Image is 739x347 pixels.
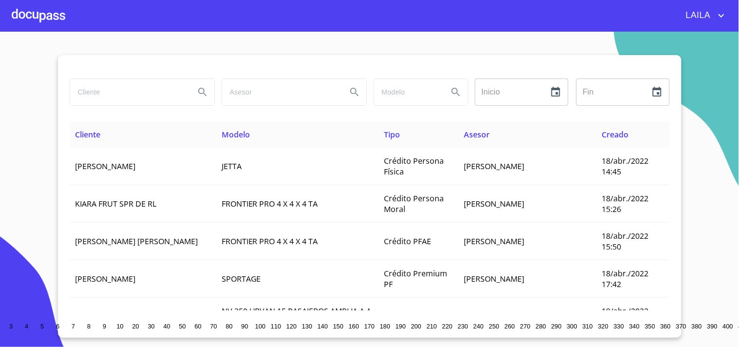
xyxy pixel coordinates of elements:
span: 18/abr./2022 15:50 [602,231,649,252]
span: Creado [602,129,629,140]
span: 70 [210,323,217,330]
button: 210 [424,318,440,334]
span: 260 [505,323,515,330]
span: Crédito PFAE [384,236,431,247]
button: 4 [19,318,35,334]
span: [PERSON_NAME] [464,273,525,284]
span: Tipo [384,129,400,140]
button: 9 [97,318,113,334]
button: Search [444,80,468,104]
span: Modelo [222,129,250,140]
span: Cliente [76,129,101,140]
button: 3 [3,318,19,334]
span: 280 [536,323,546,330]
span: [PERSON_NAME] [464,198,525,209]
span: 40 [163,323,170,330]
span: 210 [427,323,437,330]
span: LAILA [679,8,716,23]
button: 330 [611,318,627,334]
span: 3 [9,323,13,330]
button: 370 [674,318,689,334]
span: 310 [583,323,593,330]
button: 240 [471,318,487,334]
span: 350 [645,323,655,330]
span: 220 [442,323,453,330]
span: JETTA [222,161,242,172]
button: 8 [81,318,97,334]
span: 8 [87,323,91,330]
span: [PERSON_NAME] [464,236,525,247]
span: 20 [132,323,139,330]
span: [PERSON_NAME] [PERSON_NAME] [76,236,198,247]
span: SPORTAGE [222,273,261,284]
span: 18/abr./2022 17:42 [602,268,649,289]
span: 290 [551,323,562,330]
input: search [222,79,339,105]
span: 190 [396,323,406,330]
button: Search [343,80,366,104]
span: [PERSON_NAME] [76,161,136,172]
button: 120 [284,318,300,334]
button: 100 [253,318,268,334]
span: 5 [40,323,44,330]
span: 390 [707,323,718,330]
span: 4 [25,323,28,330]
button: 310 [580,318,596,334]
button: 30 [144,318,159,334]
span: Crédito Persona Física [384,155,444,177]
button: 360 [658,318,674,334]
button: 5 [35,318,50,334]
span: 10 [116,323,123,330]
span: 130 [302,323,312,330]
span: 180 [380,323,390,330]
button: 250 [487,318,502,334]
span: Crédito Persona Moral [384,193,444,214]
span: Crédito Premium PF [384,268,447,289]
button: 200 [409,318,424,334]
button: 340 [627,318,643,334]
button: 130 [300,318,315,334]
span: KIARA FRUT SPR DE RL [76,198,157,209]
button: 380 [689,318,705,334]
button: 50 [175,318,190,334]
button: 280 [533,318,549,334]
span: 7 [72,323,75,330]
button: 350 [643,318,658,334]
button: 230 [455,318,471,334]
input: search [374,79,440,105]
span: 330 [614,323,624,330]
span: 100 [255,323,265,330]
button: 110 [268,318,284,334]
button: 170 [362,318,378,334]
input: search [70,79,187,105]
span: [PERSON_NAME] [76,273,136,284]
span: 9 [103,323,106,330]
span: 160 [349,323,359,330]
span: [PERSON_NAME] [464,161,525,172]
span: 320 [598,323,608,330]
button: 320 [596,318,611,334]
button: 70 [206,318,222,334]
button: 80 [222,318,237,334]
button: 140 [315,318,331,334]
span: 240 [474,323,484,330]
button: 40 [159,318,175,334]
button: 400 [720,318,736,334]
span: 50 [179,323,186,330]
span: 380 [692,323,702,330]
span: Asesor [464,129,490,140]
button: 390 [705,318,720,334]
button: 300 [565,318,580,334]
span: 370 [676,323,686,330]
span: 400 [723,323,733,330]
span: 30 [148,323,154,330]
button: 180 [378,318,393,334]
span: NV 350 URVAN 15 PASAJEROS AMPLIA A A PAQ SEG T M [222,306,372,327]
button: 290 [549,318,565,334]
button: 190 [393,318,409,334]
button: 60 [190,318,206,334]
button: 20 [128,318,144,334]
button: Search [191,80,214,104]
span: FRONTIER PRO 4 X 4 X 4 TA [222,236,318,247]
button: account of current user [679,8,727,23]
